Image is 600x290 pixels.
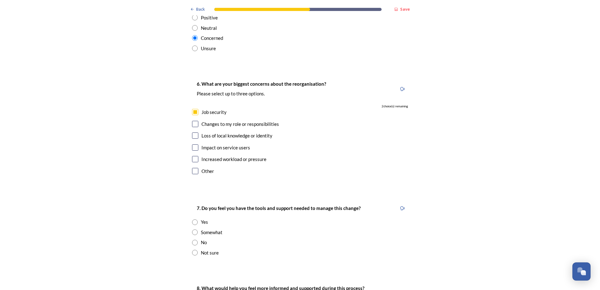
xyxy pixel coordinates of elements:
span: 2 choice(s) remaining [382,104,408,109]
div: Unsure [201,45,216,52]
div: No [201,239,207,246]
div: Increased workload or pressure [201,156,266,163]
span: Back [196,6,205,12]
div: Somewhat [201,229,222,236]
strong: 6. What are your biggest concerns about the reorganisation? [197,81,326,87]
div: Concerned [201,35,223,42]
div: Loss of local knowledge or identity [201,132,272,139]
div: Yes [201,218,208,226]
div: Impact on service users [201,144,250,151]
div: Job security [201,109,227,116]
button: Open Chat [572,262,591,281]
div: Not sure [201,249,219,256]
div: Neutral [201,24,217,32]
div: Changes to my role or responsibilities [201,121,279,128]
p: Please select up to three options. [197,90,326,97]
strong: Save [400,6,410,12]
div: Positive [201,14,218,21]
strong: 7. Do you feel you have the tools and support needed to manage this change? [197,205,361,211]
div: Other [201,168,214,175]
